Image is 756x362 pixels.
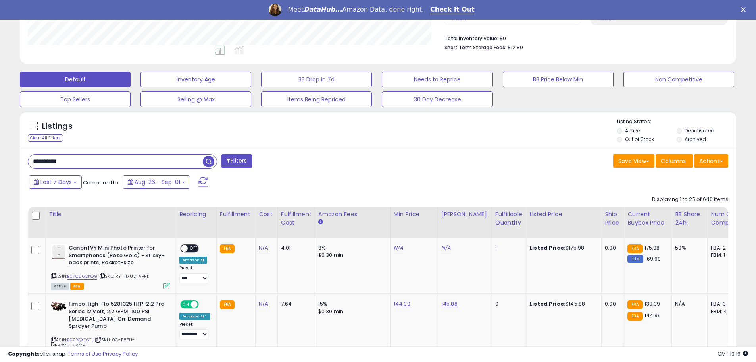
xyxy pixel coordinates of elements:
button: Selling @ Max [140,91,251,107]
span: | SKU: RY-TMUQ-APRK [98,273,149,279]
span: FBA [70,283,84,290]
div: seller snap | | [8,350,138,358]
a: 145.88 [441,300,458,308]
div: Fulfillment Cost [281,210,312,227]
button: Columns [656,154,693,168]
span: 144.99 [644,312,661,319]
div: [PERSON_NAME] [441,210,489,219]
div: Displaying 1 to 25 of 640 items [652,196,728,203]
div: Preset: [179,265,210,283]
img: Profile image for Georgie [269,4,281,16]
a: Terms of Use [68,350,102,358]
button: Inventory Age [140,72,251,87]
a: Check It Out [430,6,475,14]
button: Needs to Reprice [382,72,492,87]
button: Top Sellers [20,91,131,107]
div: Cost [259,210,274,219]
div: Fulfillment [220,210,252,219]
button: Items Being Repriced [261,91,372,107]
button: Filters [221,154,252,168]
div: Repricing [179,210,213,219]
span: Columns [661,157,686,165]
div: FBM: 4 [711,308,737,315]
a: B07PQXD3TJ [67,337,94,343]
b: Total Inventory Value: [444,35,498,42]
div: N/A [675,300,701,308]
button: Save View [613,154,654,168]
b: Fimco High-Flo 5281325 HFP-2.2 Pro Series 12 Volt, 2.2 GPM, 100 PSI [MEDICAL_DATA] On-Demand Spra... [69,300,165,332]
div: Amazon Fees [318,210,387,219]
b: Listed Price: [529,244,566,252]
div: FBM: 1 [711,252,737,259]
i: DataHub... [304,6,342,13]
span: Compared to: [83,179,119,186]
div: Listed Price [529,210,598,219]
div: 0.00 [605,300,618,308]
div: 4.01 [281,244,309,252]
button: Aug-26 - Sep-01 [123,175,190,189]
div: Meet Amazon Data, done right. [288,6,424,14]
span: 175.98 [644,244,660,252]
a: N/A [394,244,403,252]
div: Amazon AI * [179,313,210,320]
li: $0 [444,33,722,43]
small: FBA [220,244,235,253]
h5: Listings [42,121,73,132]
div: Current Buybox Price [627,210,668,227]
div: Preset: [179,322,210,340]
div: $0.30 min [318,252,384,259]
b: Short Term Storage Fees: [444,44,506,51]
label: Out of Stock [625,136,654,143]
div: Fulfillable Quantity [495,210,523,227]
div: 7.64 [281,300,309,308]
div: Num of Comp. [711,210,740,227]
div: FBA: 2 [711,244,737,252]
small: FBA [220,300,235,309]
span: Aug-26 - Sep-01 [135,178,180,186]
button: BB Price Below Min [503,72,614,87]
strong: Copyright [8,350,37,358]
label: Active [625,127,640,134]
span: 2025-09-9 19:16 GMT [718,350,748,358]
a: N/A [441,244,451,252]
span: All listings currently available for purchase on Amazon [51,283,69,290]
div: Title [49,210,173,219]
small: FBA [627,312,642,321]
span: ON [181,301,191,308]
div: $145.88 [529,300,595,308]
div: 0 [495,300,520,308]
div: $175.98 [529,244,595,252]
div: 8% [318,244,384,252]
small: FBA [627,300,642,309]
label: Deactivated [685,127,714,134]
span: Last 7 Days [40,178,72,186]
div: Clear All Filters [28,134,63,142]
small: Amazon Fees. [318,219,323,226]
img: 41A8KaZgT7L._SL40_.jpg [51,300,67,312]
label: Archived [685,136,706,143]
a: 144.99 [394,300,410,308]
a: Privacy Policy [103,350,138,358]
div: 0.00 [605,244,618,252]
button: 30 Day Decrease [382,91,492,107]
div: FBA: 3 [711,300,737,308]
div: $0.30 min [318,308,384,315]
button: Non Competitive [623,72,734,87]
button: Actions [694,154,728,168]
b: Listed Price: [529,300,566,308]
div: BB Share 24h. [675,210,704,227]
div: ASIN: [51,244,170,288]
small: FBA [627,244,642,253]
div: 50% [675,244,701,252]
button: Default [20,72,131,87]
a: N/A [259,300,268,308]
span: 139.99 [644,300,660,308]
button: Last 7 Days [29,175,82,189]
span: OFF [198,301,210,308]
a: B07C66CKQ9 [67,273,97,280]
div: Amazon AI [179,257,207,264]
p: Listing States: [617,118,736,126]
div: Close [741,7,749,12]
span: $12.80 [508,44,523,51]
small: FBM [627,255,643,263]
